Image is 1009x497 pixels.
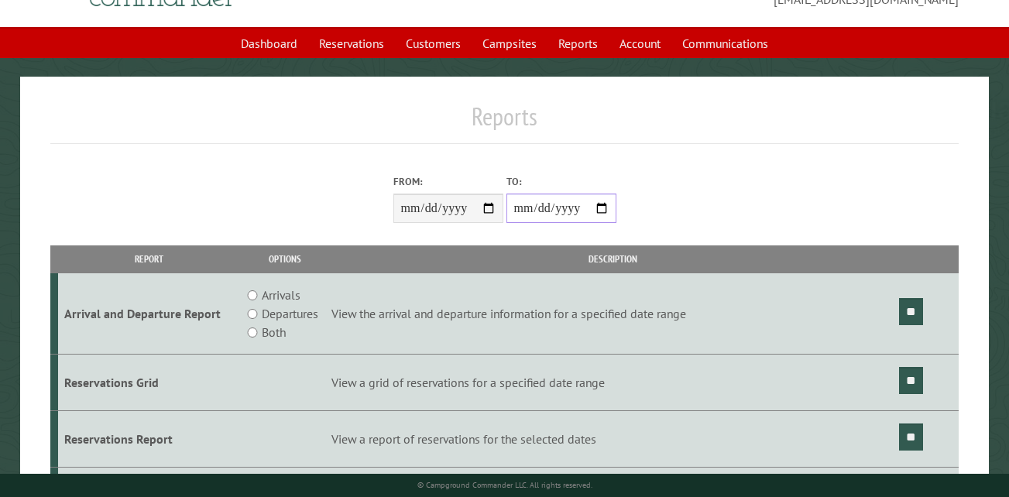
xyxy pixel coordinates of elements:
h1: Reports [50,101,959,144]
a: Communications [673,29,777,58]
td: View the arrival and departure information for a specified date range [329,273,897,355]
th: Description [329,245,897,272]
small: © Campground Commander LLC. All rights reserved. [417,480,592,490]
td: Arrival and Departure Report [58,273,241,355]
td: View a grid of reservations for a specified date range [329,355,897,411]
a: Dashboard [232,29,307,58]
label: Arrivals [262,286,300,304]
td: View a report of reservations for the selected dates [329,410,897,467]
a: Customers [396,29,470,58]
a: Campsites [473,29,546,58]
td: Reservations Grid [58,355,241,411]
a: Reservations [310,29,393,58]
td: Reservations Report [58,410,241,467]
label: Departures [262,304,318,323]
a: Reports [549,29,607,58]
th: Options [241,245,329,272]
a: Account [610,29,670,58]
th: Report [58,245,241,272]
label: Both [262,323,286,341]
label: To: [506,174,616,189]
label: From: [393,174,503,189]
